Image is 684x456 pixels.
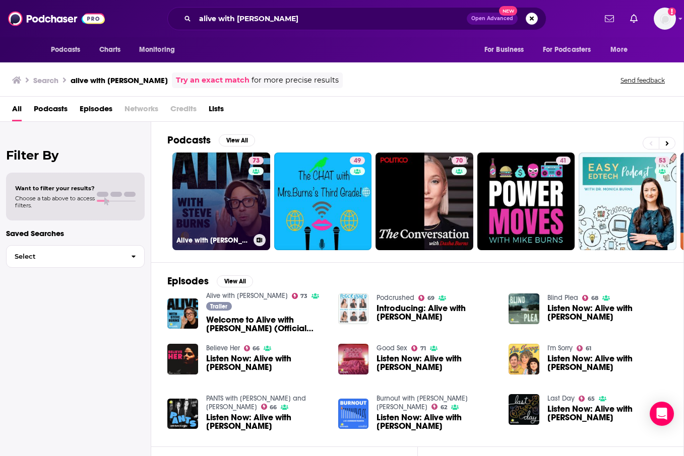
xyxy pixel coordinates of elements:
button: Open AdvancedNew [467,13,518,25]
a: EpisodesView All [167,275,253,287]
a: 49 [350,157,365,165]
a: Show notifications dropdown [626,10,642,27]
span: 73 [300,294,307,298]
span: For Podcasters [543,43,591,57]
a: Podcrushed [377,293,414,302]
span: Open Advanced [471,16,513,21]
a: Show notifications dropdown [601,10,618,27]
a: PodcastsView All [167,134,255,146]
a: Podcasts [34,101,68,121]
a: Episodes [80,101,112,121]
a: Listen Now: Alive with Steve Burns [377,354,496,371]
a: 66 [261,404,277,410]
span: 62 [441,405,447,410]
span: Lists [209,101,224,121]
input: Search podcasts, credits, & more... [195,11,467,27]
a: 73 [292,293,308,299]
a: Good Sex [377,344,407,352]
a: Listen Now: Alive with Steve Burns [547,405,667,422]
span: All [12,101,22,121]
span: Listen Now: Alive with [PERSON_NAME] [206,354,326,371]
span: Listen Now: Alive with [PERSON_NAME] [377,413,496,430]
h2: Filter By [6,148,145,163]
a: Listen Now: Alive with Steve Burns [206,413,326,430]
img: Listen Now: Alive with Steve Burns [509,344,539,374]
span: 66 [270,405,277,410]
span: Credits [170,101,197,121]
span: Select [7,253,123,260]
a: Listen Now: Alive with Steve Burns [509,293,539,324]
h2: Episodes [167,275,209,287]
span: Logged in as shcarlos [654,8,676,30]
img: Listen Now: Alive with Steve Burns [509,394,539,425]
a: 70 [376,153,473,250]
a: Believe Her [206,344,240,352]
span: More [610,43,628,57]
a: 70 [452,157,467,165]
a: 68 [582,295,598,301]
span: 41 [560,156,567,166]
a: 62 [431,404,447,410]
a: Introducing: Alive with Steve Burns [377,304,496,321]
a: Alive with Steve Burns [206,291,288,300]
img: User Profile [654,8,676,30]
img: Listen Now: Alive with Steve Burns [167,399,198,429]
a: Burnout with Connor Franta [377,394,468,411]
span: 69 [427,296,434,300]
a: Last Day [547,394,575,403]
span: Listen Now: Alive with [PERSON_NAME] [547,304,667,321]
img: Introducing: Alive with Steve Burns [338,293,369,324]
a: 66 [244,345,260,351]
a: Listen Now: Alive with Steve Burns [547,304,667,321]
a: 41 [477,153,575,250]
a: 61 [577,345,591,351]
div: Search podcasts, credits, & more... [167,7,546,30]
span: 65 [588,397,595,401]
h3: alive with [PERSON_NAME] [71,75,168,85]
h3: Alive with [PERSON_NAME] [176,236,250,245]
h2: Podcasts [167,134,211,146]
a: Blind Plea [547,293,578,302]
span: Welcome to Alive with [PERSON_NAME] (Official Trailer) [206,316,326,333]
img: Listen Now: Alive with Steve Burns [338,344,369,374]
span: Monitoring [139,43,175,57]
span: for more precise results [252,74,339,86]
span: Listen Now: Alive with [PERSON_NAME] [547,405,667,422]
button: Send feedback [617,76,668,85]
a: 69 [418,295,434,301]
img: Podchaser - Follow, Share and Rate Podcasts [8,9,105,28]
h3: Search [33,75,58,85]
span: 49 [354,156,361,166]
img: Listen Now: Alive with Steve Burns [338,399,369,429]
span: New [499,6,517,16]
p: Saved Searches [6,229,145,238]
button: Select [6,245,145,268]
button: Show profile menu [654,8,676,30]
span: 53 [659,156,666,166]
button: open menu [132,40,188,59]
a: 73Alive with [PERSON_NAME] [172,153,270,250]
a: Welcome to Alive with Steve Burns (Official Trailer) [206,316,326,333]
a: 65 [579,396,595,402]
button: View All [219,134,255,146]
span: 66 [253,346,260,351]
span: Listen Now: Alive with [PERSON_NAME] [206,413,326,430]
a: Listen Now: Alive with Steve Burns [377,413,496,430]
a: 41 [556,157,571,165]
span: For Business [484,43,524,57]
span: Trailer [210,303,227,310]
img: Listen Now: Alive with Steve Burns [167,344,198,374]
a: 73 [248,157,264,165]
span: Listen Now: Alive with [PERSON_NAME] [377,354,496,371]
a: Try an exact match [176,74,250,86]
span: 68 [591,296,598,300]
span: Podcasts [51,43,81,57]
